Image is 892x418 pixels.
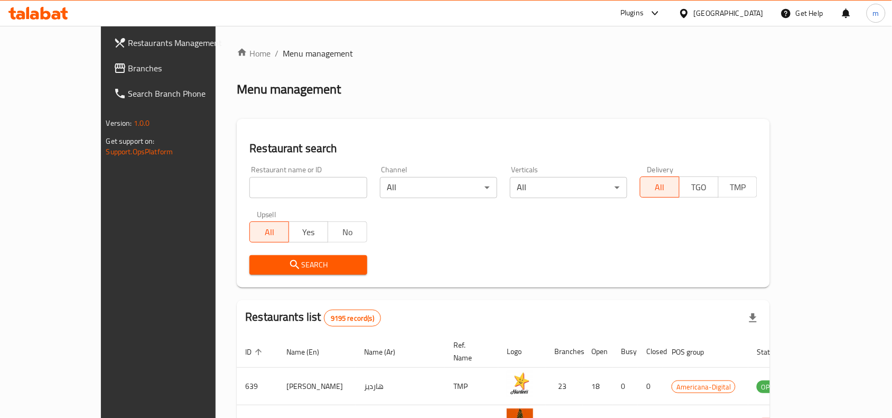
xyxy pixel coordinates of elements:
th: Branches [546,336,583,368]
td: 0 [612,368,638,405]
td: TMP [445,368,498,405]
td: 18 [583,368,612,405]
img: Hardee's [507,371,533,397]
span: Status [757,346,791,358]
th: Closed [638,336,663,368]
button: All [249,221,289,243]
span: POS group [672,346,718,358]
th: Logo [498,336,546,368]
h2: Menu management [237,81,341,98]
button: All [640,177,680,198]
div: All [380,177,497,198]
span: Yes [293,225,324,240]
div: [GEOGRAPHIC_DATA] [694,7,764,19]
button: Yes [289,221,328,243]
span: Branches [128,62,241,75]
li: / [275,47,278,60]
td: 23 [546,368,583,405]
a: Restaurants Management [105,30,250,55]
a: Support.OpsPlatform [106,145,173,159]
span: All [254,225,285,240]
div: All [510,177,627,198]
h2: Restaurant search [249,141,757,156]
a: Home [237,47,271,60]
a: Branches [105,55,250,81]
span: Search Branch Phone [128,87,241,100]
label: Upsell [257,211,276,218]
div: Export file [740,305,766,331]
span: TGO [684,180,714,195]
th: Open [583,336,612,368]
input: Search for restaurant name or ID.. [249,177,367,198]
span: Americana-Digital [672,381,735,393]
span: No [332,225,363,240]
span: TMP [723,180,754,195]
td: 639 [237,368,278,405]
nav: breadcrumb [237,47,770,60]
span: Name (En) [286,346,333,358]
h2: Restaurants list [245,309,381,327]
span: Menu management [283,47,353,60]
span: 1.0.0 [134,116,150,130]
td: [PERSON_NAME] [278,368,356,405]
span: ID [245,346,265,358]
a: Search Branch Phone [105,81,250,106]
span: All [645,180,675,195]
button: TGO [679,177,719,198]
button: No [328,221,367,243]
div: Total records count [324,310,381,327]
span: Name (Ar) [364,346,409,358]
button: Search [249,255,367,275]
td: هارديز [356,368,445,405]
span: Get support on: [106,134,155,148]
span: Version: [106,116,132,130]
span: Ref. Name [453,339,486,364]
button: TMP [718,177,758,198]
span: OPEN [757,381,783,393]
span: Search [258,258,358,272]
span: Restaurants Management [128,36,241,49]
div: Plugins [620,7,644,20]
th: Busy [612,336,638,368]
label: Delivery [647,166,674,173]
span: m [873,7,879,19]
td: 0 [638,368,663,405]
span: 9195 record(s) [324,313,380,323]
